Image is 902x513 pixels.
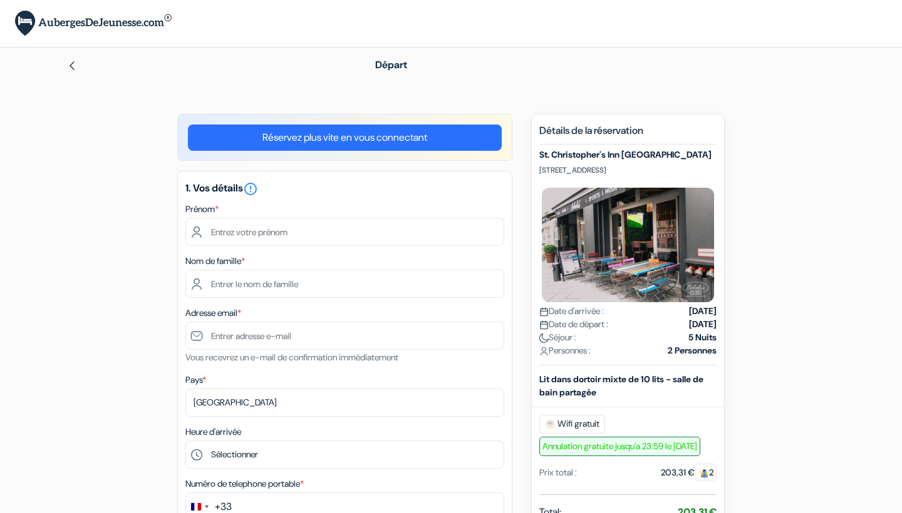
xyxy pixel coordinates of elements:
label: Adresse email [185,307,241,320]
strong: [DATE] [689,318,717,331]
img: AubergesDeJeunesse.com [15,11,172,36]
i: error_outline [243,181,258,196]
span: Wifi gratuit [539,415,605,434]
label: Heure d'arrivée [185,425,241,439]
span: Personnes : [539,344,591,357]
div: 203,31 € [661,466,717,479]
span: Date d'arrivée : [539,305,604,318]
h5: 1. Vos détails [185,181,504,196]
input: Entrez votre prénom [185,218,504,246]
span: 2 [695,464,717,481]
img: calendar.svg [539,307,549,317]
img: guest.svg [700,469,709,478]
input: Entrer adresse e-mail [185,322,504,350]
img: left_arrow.svg [67,61,77,71]
label: Pays [185,373,206,387]
h5: St. Christopher's Inn [GEOGRAPHIC_DATA] [539,150,717,160]
span: Date de départ : [539,318,608,331]
div: Prix total : [539,466,577,479]
a: error_outline [243,181,258,195]
img: calendar.svg [539,320,549,330]
strong: 5 Nuits [688,331,717,344]
label: Nom de famille [185,255,245,268]
img: user_icon.svg [539,347,549,356]
img: moon.svg [539,333,549,343]
span: Annulation gratuite jusqu'a 23:59 le [DATE] [539,437,700,456]
b: Lit dans dortoir mixte de 10 lits - salle de bain partagée [539,373,703,398]
strong: [DATE] [689,305,717,318]
h5: Détails de la réservation [539,124,717,145]
p: [STREET_ADDRESS] [539,165,717,175]
span: Départ [375,58,407,71]
strong: 2 Personnes [668,344,717,357]
img: free_wifi.svg [545,419,555,429]
label: Numéro de telephone portable [185,477,304,490]
span: Séjour : [539,331,576,344]
a: Réservez plus vite en vous connectant [188,124,502,151]
label: Prénom [185,203,219,216]
small: Vous recevrez un e-mail de confirmation immédiatement [185,352,398,363]
input: Entrer le nom de famille [185,270,504,298]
